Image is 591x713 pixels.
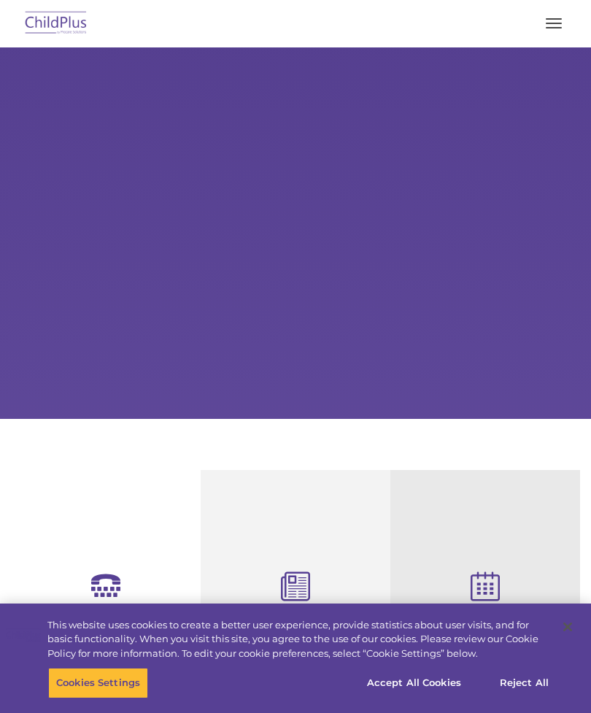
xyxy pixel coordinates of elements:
img: ChildPlus by Procare Solutions [22,7,90,41]
button: Reject All [479,668,570,698]
div: This website uses cookies to create a better user experience, provide statistics about user visit... [47,618,550,661]
button: Cookies Settings [48,668,148,698]
button: Accept All Cookies [359,668,469,698]
button: Close [552,611,584,643]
